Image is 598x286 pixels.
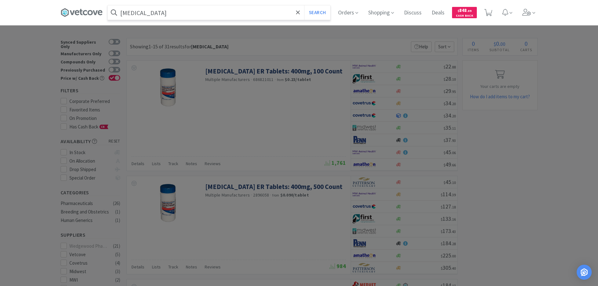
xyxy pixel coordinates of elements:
[452,4,477,21] a: $848.89Cash Back
[401,10,424,16] a: Discuss
[456,14,473,18] span: Cash Back
[577,265,592,280] div: Open Intercom Messenger
[429,10,447,16] a: Deals
[304,5,330,20] button: Search
[467,9,471,13] span: . 89
[108,5,330,20] input: Search by item, sku, manufacturer, ingredient, size...
[458,9,459,13] span: $
[458,7,471,13] span: 848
